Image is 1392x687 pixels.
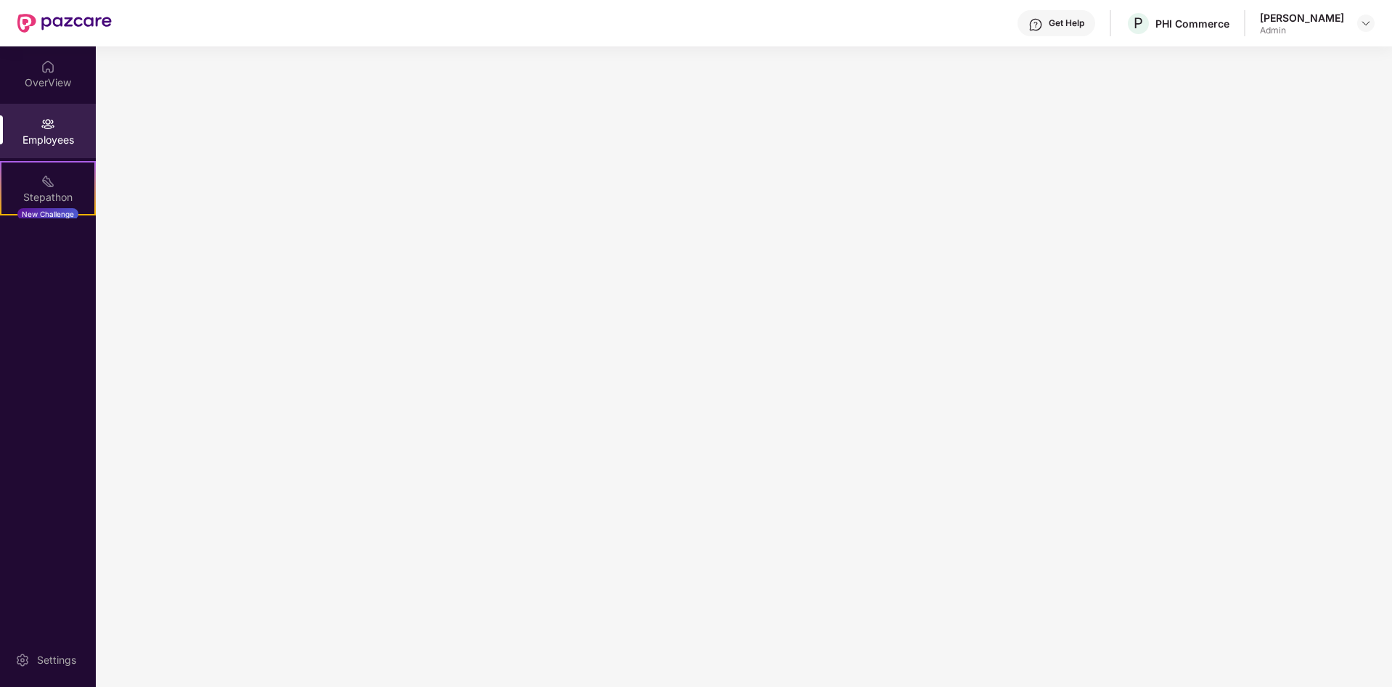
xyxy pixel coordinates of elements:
div: Admin [1260,25,1344,36]
img: svg+xml;base64,PHN2ZyBpZD0iRW1wbG95ZWVzIiB4bWxucz0iaHR0cDovL3d3dy53My5vcmcvMjAwMC9zdmciIHdpZHRoPS... [41,117,55,131]
img: New Pazcare Logo [17,14,112,33]
div: Get Help [1049,17,1084,29]
div: New Challenge [17,208,78,220]
div: PHI Commerce [1155,17,1229,30]
span: P [1134,15,1143,32]
img: svg+xml;base64,PHN2ZyBpZD0iSG9tZSIgeG1sbnM9Imh0dHA6Ly93d3cudzMub3JnLzIwMDAvc3ZnIiB3aWR0aD0iMjAiIG... [41,59,55,74]
img: svg+xml;base64,PHN2ZyBpZD0iSGVscC0zMngzMiIgeG1sbnM9Imh0dHA6Ly93d3cudzMub3JnLzIwMDAvc3ZnIiB3aWR0aD... [1028,17,1043,32]
div: Stepathon [1,190,94,205]
img: svg+xml;base64,PHN2ZyB4bWxucz0iaHR0cDovL3d3dy53My5vcmcvMjAwMC9zdmciIHdpZHRoPSIyMSIgaGVpZ2h0PSIyMC... [41,174,55,189]
img: svg+xml;base64,PHN2ZyBpZD0iU2V0dGluZy0yMHgyMCIgeG1sbnM9Imh0dHA6Ly93d3cudzMub3JnLzIwMDAvc3ZnIiB3aW... [15,653,30,667]
div: Settings [33,653,81,667]
img: svg+xml;base64,PHN2ZyBpZD0iRHJvcGRvd24tMzJ4MzIiIHhtbG5zPSJodHRwOi8vd3d3LnczLm9yZy8yMDAwL3N2ZyIgd2... [1360,17,1372,29]
div: [PERSON_NAME] [1260,11,1344,25]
